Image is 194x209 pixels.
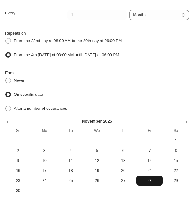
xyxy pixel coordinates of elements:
th: Sunday [5,126,31,136]
button: Monday November 17 2025 [31,166,58,176]
p: Every [5,10,65,20]
button: Show next month, December 2025 [180,117,190,127]
button: Friday November 28 2025 [136,176,163,186]
th: Saturday [163,126,189,136]
span: 6 [113,148,134,153]
span: Repeats on [5,31,26,36]
button: Friday November 7 2025 [136,146,163,156]
button: Thursday November 27 2025 [110,176,136,186]
span: 7 [139,148,160,153]
button: Sunday November 9 2025 [5,156,31,166]
button: Wednesday November 12 2025 [84,156,110,166]
button: Sunday November 30 2025 [5,186,31,196]
button: Sunday November 2 2025 [5,146,31,156]
span: After a number of occurances [14,106,67,111]
button: Wednesday November 19 2025 [84,166,110,176]
span: Sa [165,128,186,133]
button: Saturday November 1 2025 [163,136,189,146]
span: 24 [34,178,55,183]
span: 12 [86,158,108,163]
span: 4 [60,148,81,153]
span: 22 [165,168,186,173]
th: Wednesday [84,126,110,136]
button: Wednesday November 5 2025 [84,146,110,156]
button: Saturday November 8 2025 [163,146,189,156]
span: 30 [8,188,29,193]
button: Tuesday November 11 2025 [58,156,84,166]
button: Friday November 21 2025 [136,166,163,176]
button: Thursday November 13 2025 [110,156,136,166]
button: Tuesday November 25 2025 [58,176,84,186]
span: Never [14,78,25,83]
button: Saturday November 22 2025 [163,166,189,176]
span: 1 [165,138,186,143]
span: 3 [34,148,55,153]
span: 19 [86,168,108,173]
button: Monday November 10 2025 [31,156,58,166]
button: Friday November 14 2025 [136,156,163,166]
span: 14 [139,158,160,163]
button: Thursday November 6 2025 [110,146,136,156]
span: Tu [60,128,81,133]
button: Monday November 24 2025 [31,176,58,186]
span: Fr [139,128,160,133]
th: Tuesday [58,126,84,136]
button: Tuesday November 18 2025 [58,166,84,176]
span: 23 [8,178,29,183]
span: 18 [60,168,81,173]
th: Friday [136,126,163,136]
button: Tuesday November 4 2025 [58,146,84,156]
span: 11 [60,158,81,163]
button: Monday November 3 2025 [31,146,58,156]
button: Show previous month, October 2025 [4,117,14,127]
button: Saturday November 29 2025 [163,176,189,186]
th: Monday [31,126,58,136]
span: Mo [34,128,55,133]
span: 13 [113,158,134,163]
span: 9 [8,158,29,163]
span: 20 [113,168,134,173]
span: From the 4th [DATE] at 08:00 AM until [DATE] at 06:00 PM [14,52,119,57]
span: 17 [34,168,55,173]
span: 10 [34,158,55,163]
span: Th [113,128,134,133]
button: Sunday November 16 2025 [5,166,31,176]
span: 15 [165,158,186,163]
span: 27 [113,178,134,183]
span: 8 [165,148,186,153]
button: Saturday November 15 2025 [163,156,189,166]
span: Su [8,128,29,133]
span: 26 [86,178,108,183]
th: Thursday [110,126,136,136]
span: 21 [139,168,160,173]
span: Ends [5,70,14,75]
span: 25 [60,178,81,183]
button: Wednesday November 26 2025 [84,176,110,186]
span: From the 22nd day at 08:00 AM to the 29th day at 06:00 PM [14,38,122,43]
span: 28 [139,178,160,183]
span: 2 [8,148,29,153]
span: On specific date [14,92,43,97]
span: 16 [8,168,29,173]
button: Thursday November 20 2025 [110,166,136,176]
span: 5 [86,148,108,153]
button: Sunday November 23 2025 [5,176,31,186]
span: 29 [165,178,186,183]
span: We [86,128,108,133]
